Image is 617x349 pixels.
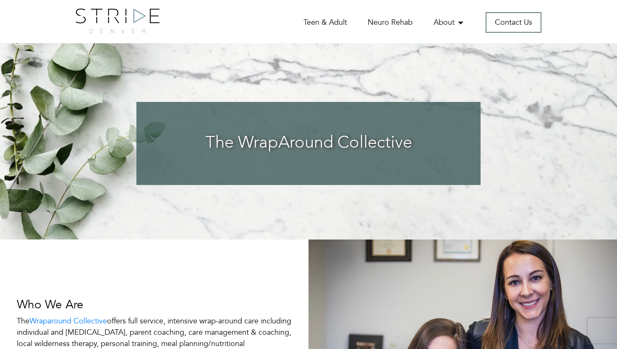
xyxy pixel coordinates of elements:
[76,8,159,33] img: logo.png
[29,316,107,326] a: Wraparound Collective
[486,12,541,33] a: Contact Us
[368,17,413,28] a: Neuro Rehab
[303,17,347,28] a: Teen & Adult
[17,298,292,312] h3: Who We Are
[153,133,464,154] h3: The WrapAround Collective
[434,17,465,28] a: About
